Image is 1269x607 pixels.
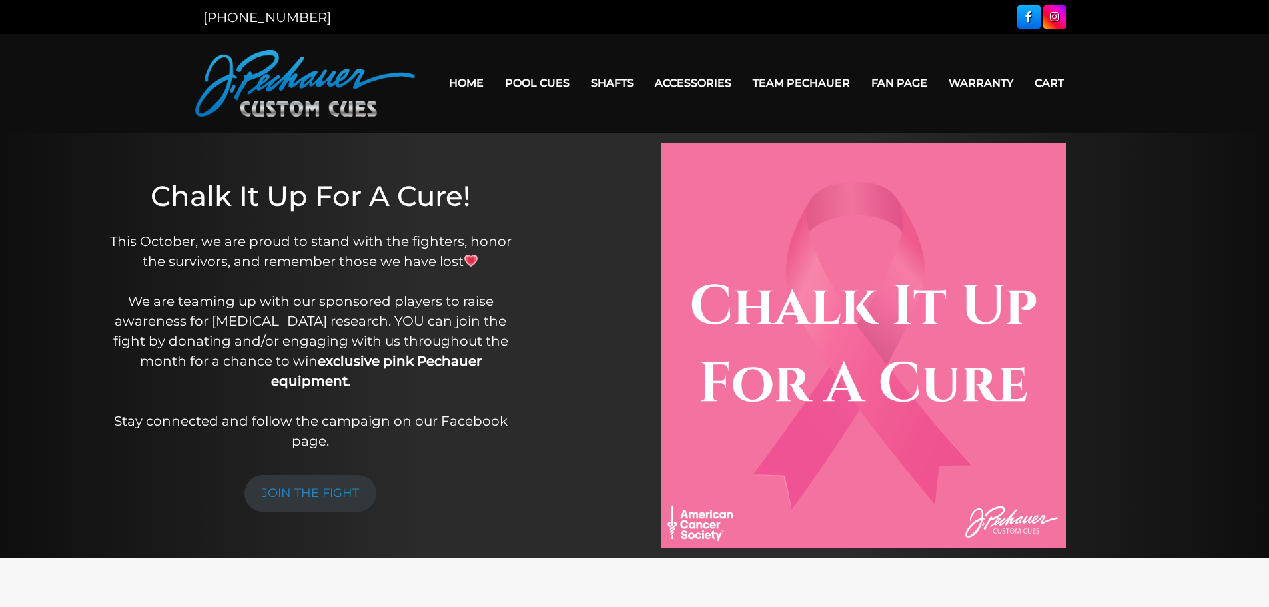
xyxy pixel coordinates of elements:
[742,66,861,100] a: Team Pechauer
[244,475,376,512] a: JOIN THE FIGHT
[195,50,415,117] img: Pechauer Custom Cues
[102,231,520,451] p: This October, we are proud to stand with the fighters, honor the survivors, and remember those we...
[938,66,1024,100] a: Warranty
[1024,66,1074,100] a: Cart
[203,9,331,25] a: [PHONE_NUMBER]
[438,66,494,100] a: Home
[102,179,520,213] h1: Chalk It Up For A Cure!
[861,66,938,100] a: Fan Page
[271,353,482,389] strong: exclusive pink Pechauer equipment
[494,66,580,100] a: Pool Cues
[644,66,742,100] a: Accessories
[580,66,644,100] a: Shafts
[464,254,478,267] img: 💗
